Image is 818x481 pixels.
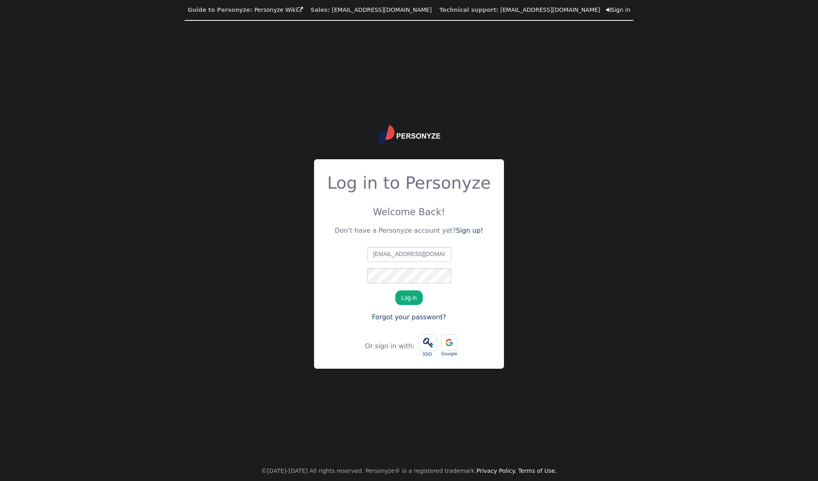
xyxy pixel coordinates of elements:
[327,205,491,219] p: Welcome Back!
[419,351,436,358] div: SSO
[367,247,451,262] input: Email
[332,7,432,13] a: [EMAIL_ADDRESS][DOMAIN_NAME]
[606,7,631,13] a: Sign in
[439,7,499,13] b: Technical support:
[477,468,517,474] a: Privacy Policy.
[261,461,557,481] center: ©[DATE]-[DATE] All rights reserved. Personyze® is a registered trademark.
[365,341,417,351] div: Or sign in with:
[372,313,446,321] a: Forgot your password?
[417,330,439,362] a:  SSO
[327,226,491,236] p: Don't have a Personyze account yet?
[395,290,422,305] button: Log in
[500,7,600,13] a: [EMAIL_ADDRESS][DOMAIN_NAME]
[297,7,303,13] span: 
[439,330,459,362] a: Google
[518,468,557,474] a: Terms of Use.
[456,227,484,234] a: Sign up!
[327,171,491,196] h2: Log in to Personyze
[310,7,330,13] b: Sales:
[254,7,303,13] a: Personyze Wiki
[419,335,437,351] span: 
[378,125,440,145] img: logo.svg
[441,351,457,358] div: Google
[187,7,252,13] b: Guide to Personyze:
[606,7,611,13] span: 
